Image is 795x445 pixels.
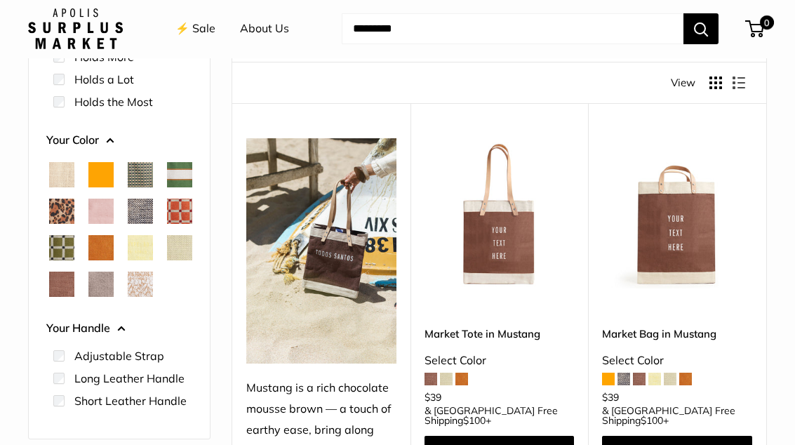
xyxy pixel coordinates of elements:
[49,236,74,261] button: Chenille Window Sage
[74,393,187,410] label: Short Leather Handle
[49,199,74,225] button: Cheetah
[602,351,752,372] div: Select Color
[602,139,752,289] a: Market Bag in MustangMarket Bag in Mustang
[760,16,774,30] span: 0
[49,272,74,298] button: Mustang
[128,272,153,298] button: White Porcelain
[425,326,575,343] a: Market Tote in Mustang
[49,163,74,188] button: Natural
[602,326,752,343] a: Market Bag in Mustang
[425,139,575,289] img: Market Tote in Mustang
[88,272,114,298] button: Taupe
[88,163,114,188] button: Orange
[46,131,192,152] button: Your Color
[240,19,289,40] a: About Us
[425,139,575,289] a: Market Tote in MustangMarket Tote in Mustang
[88,236,114,261] button: Cognac
[28,9,123,50] img: Apolis: Surplus Market
[425,392,441,404] span: $39
[342,14,683,45] input: Search...
[74,94,153,111] label: Holds the Most
[602,406,752,426] span: & [GEOGRAPHIC_DATA] Free Shipping +
[683,14,719,45] button: Search
[167,199,192,225] button: Chenille Window Brick
[602,392,619,404] span: $39
[128,163,153,188] button: Green Gingham
[46,319,192,340] button: Your Handle
[641,415,663,427] span: $100
[167,236,192,261] button: Mint Sorbet
[602,139,752,289] img: Market Bag in Mustang
[128,199,153,225] button: Chambray
[175,19,215,40] a: ⚡️ Sale
[167,163,192,188] button: Court Green
[88,199,114,225] button: Blush
[733,77,745,90] button: Display products as list
[671,74,695,93] span: View
[463,415,486,427] span: $100
[128,236,153,261] button: Daisy
[74,348,164,365] label: Adjustable Strap
[74,72,134,88] label: Holds a Lot
[246,139,396,364] img: Mustang is a rich chocolate mousse brown — a touch of earthy ease, bring along during slow mornin...
[425,406,575,426] span: & [GEOGRAPHIC_DATA] Free Shipping +
[74,371,185,387] label: Long Leather Handle
[425,351,575,372] div: Select Color
[747,21,764,38] a: 0
[709,77,722,90] button: Display products as grid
